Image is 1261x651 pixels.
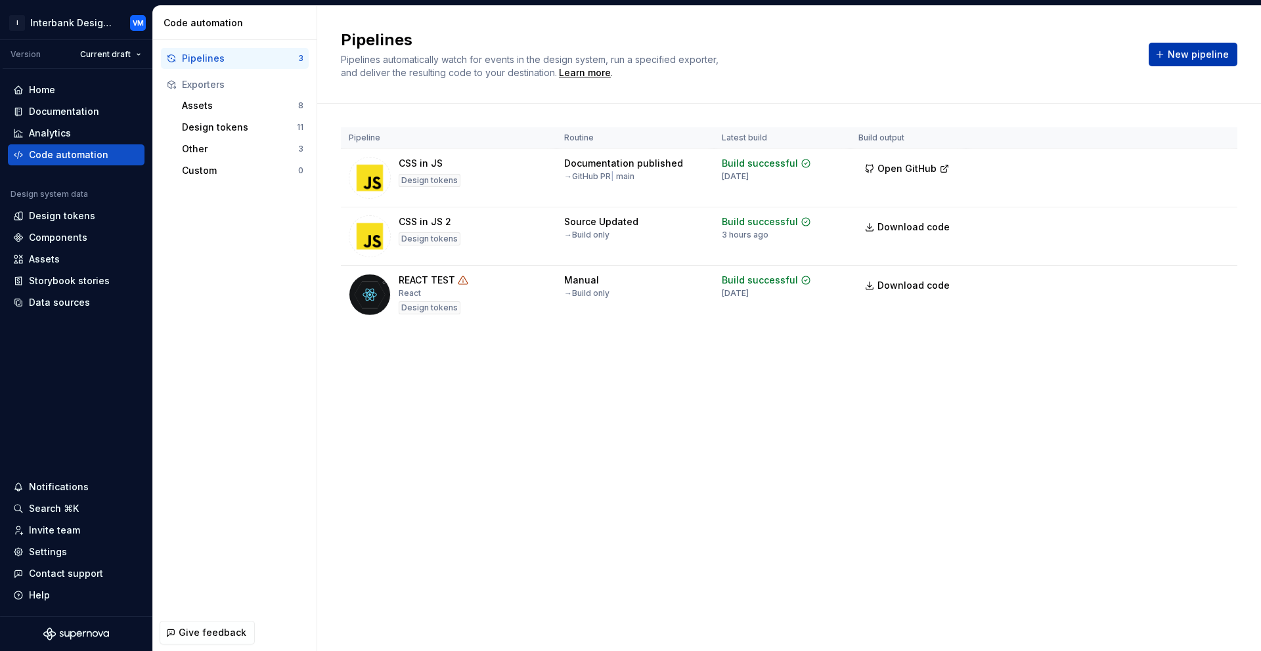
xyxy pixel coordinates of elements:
[858,215,958,239] a: Download code
[722,288,749,299] div: [DATE]
[297,122,303,133] div: 11
[722,157,798,170] div: Build successful
[177,138,309,159] button: Other3
[29,127,71,140] div: Analytics
[182,164,298,177] div: Custom
[851,127,966,149] th: Build output
[29,589,50,602] div: Help
[8,249,144,270] a: Assets
[30,16,114,30] div: Interbank Design System
[298,165,303,176] div: 0
[164,16,311,30] div: Code automation
[177,95,309,116] button: Assets8
[564,157,683,170] div: Documentation published
[8,585,144,606] button: Help
[160,621,255,644] button: Give feedback
[722,171,749,182] div: [DATE]
[29,545,67,558] div: Settings
[29,209,95,222] div: Design tokens
[8,498,144,519] button: Search ⌘K
[179,626,246,639] span: Give feedback
[29,502,79,515] div: Search ⌘K
[399,288,421,299] div: React
[43,627,109,640] svg: Supernova Logo
[182,121,297,134] div: Design tokens
[341,127,556,149] th: Pipeline
[3,9,150,37] button: IInterbank Design SystemVM
[1149,43,1237,66] button: New pipeline
[8,205,144,226] a: Design tokens
[877,162,937,175] span: Open GitHub
[182,78,303,91] div: Exporters
[858,157,956,180] button: Open GitHub
[29,105,99,118] div: Documentation
[341,54,721,78] span: Pipelines automatically watch for events in the design system, run a specified exporter, and deli...
[182,99,298,112] div: Assets
[564,230,609,240] div: → Build only
[722,215,798,228] div: Build successful
[8,520,144,541] a: Invite team
[8,270,144,291] a: Storybook stories
[8,79,144,100] a: Home
[298,144,303,154] div: 3
[564,215,638,228] div: Source Updated
[182,142,298,156] div: Other
[399,215,451,228] div: CSS in JS 2
[8,541,144,562] a: Settings
[177,117,309,138] button: Design tokens11
[8,101,144,122] a: Documentation
[298,100,303,111] div: 8
[298,53,303,64] div: 3
[399,301,460,314] div: Design tokens
[80,49,131,60] span: Current draft
[399,157,443,170] div: CSS in JS
[722,274,798,287] div: Build successful
[877,220,950,234] span: Download code
[399,232,460,245] div: Design tokens
[29,524,80,537] div: Invite team
[858,165,956,176] a: Open GitHub
[29,148,108,161] div: Code automation
[161,48,309,69] button: Pipelines3
[8,144,144,165] a: Code automation
[8,476,144,497] button: Notifications
[182,52,298,65] div: Pipelines
[29,231,87,244] div: Components
[556,127,714,149] th: Routine
[8,563,144,584] button: Contact support
[722,230,768,240] div: 3 hours ago
[1168,48,1229,61] span: New pipeline
[858,274,958,297] a: Download code
[877,279,950,292] span: Download code
[29,253,60,266] div: Assets
[133,18,144,28] div: VM
[9,15,25,31] div: I
[564,274,599,287] div: Manual
[8,227,144,248] a: Components
[564,171,634,182] div: → GitHub PR main
[11,49,41,60] div: Version
[557,68,613,78] span: .
[29,296,90,309] div: Data sources
[8,292,144,313] a: Data sources
[399,274,455,287] div: REACT TEST
[559,66,611,79] a: Learn more
[714,127,851,149] th: Latest build
[29,274,110,287] div: Storybook stories
[11,189,88,199] div: Design system data
[29,83,55,96] div: Home
[8,123,144,144] a: Analytics
[74,45,147,64] button: Current draft
[29,567,103,580] div: Contact support
[29,480,89,493] div: Notifications
[611,171,614,181] span: |
[564,288,609,299] div: → Build only
[399,174,460,187] div: Design tokens
[177,160,309,181] button: Custom0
